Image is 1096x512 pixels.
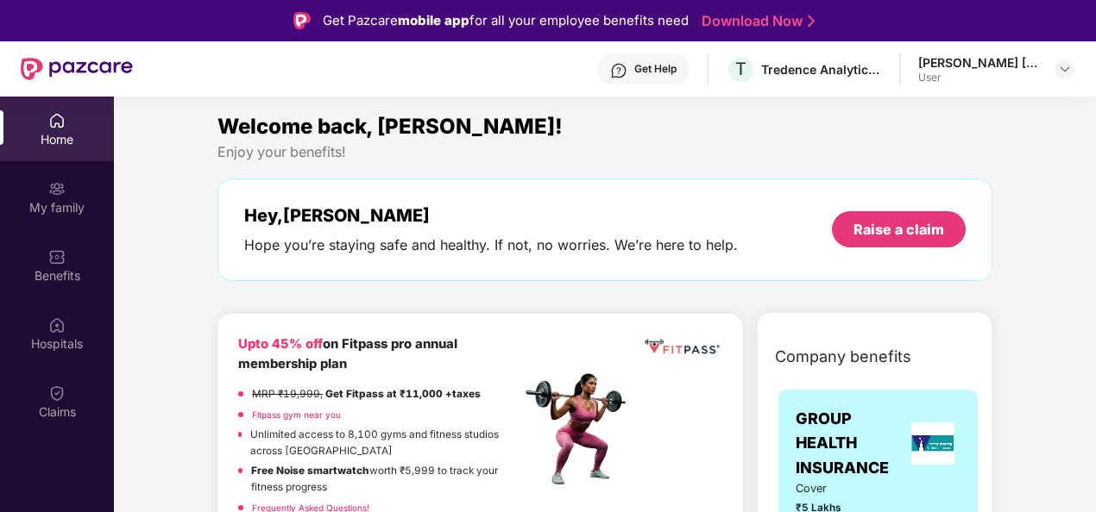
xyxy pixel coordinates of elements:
[217,114,563,139] span: Welcome back, [PERSON_NAME]!
[634,62,677,76] div: Get Help
[398,12,469,28] strong: mobile app
[48,248,66,265] img: svg+xml;base64,PHN2ZyBpZD0iQmVuZWZpdHMiIHhtbG5zPSJodHRwOi8vd3d3LnczLm9yZy8yMDAwL3N2ZyIgd2lkdGg9Ij...
[323,10,689,31] div: Get Pazcare for all your employee benefits need
[918,71,1039,84] div: User
[238,336,457,372] b: on Fitpass pro annual membership plan
[252,409,341,420] a: Fitpass gym near you
[761,61,882,78] div: Tredence Analytics Solutions Private Limited
[325,388,481,400] strong: Get Fitpass at ₹11,000 +taxes
[796,480,857,497] span: Cover
[293,12,311,29] img: Logo
[238,336,323,352] b: Upto 45% off
[250,427,520,459] p: Unlimited access to 8,100 gyms and fitness studios across [GEOGRAPHIC_DATA]
[48,384,66,402] img: svg+xml;base64,PHN2ZyBpZD0iQ2xhaW0iIHhtbG5zPSJodHRwOi8vd3d3LnczLm9yZy8yMDAwL3N2ZyIgd2lkdGg9IjIwIi...
[21,58,133,80] img: New Pazcare Logo
[702,12,809,30] a: Download Now
[48,316,66,334] img: svg+xml;base64,PHN2ZyBpZD0iSG9zcGl0YWxzIiB4bWxucz0iaHR0cDovL3d3dy53My5vcmcvMjAwMC9zdmciIHdpZHRoPS...
[251,465,369,477] strong: Free Noise smartwatch
[251,463,520,495] p: worth ₹5,999 to track your fitness progress
[252,388,323,400] del: MRP ₹19,999,
[808,12,815,30] img: Stroke
[610,62,627,79] img: svg+xml;base64,PHN2ZyBpZD0iSGVscC0zMngzMiIgeG1sbnM9Imh0dHA6Ly93d3cudzMub3JnLzIwMDAvc3ZnIiB3aWR0aD...
[796,407,904,480] span: GROUP HEALTH INSURANCE
[853,220,944,239] div: Raise a claim
[217,143,992,161] div: Enjoy your benefits!
[244,205,738,226] div: Hey, [PERSON_NAME]
[642,334,723,359] img: fppp.png
[775,345,911,369] span: Company benefits
[918,54,1039,71] div: [PERSON_NAME] [PERSON_NAME]
[48,112,66,129] img: svg+xml;base64,PHN2ZyBpZD0iSG9tZSIgeG1sbnM9Imh0dHA6Ly93d3cudzMub3JnLzIwMDAvc3ZnIiB3aWR0aD0iMjAiIG...
[911,422,954,465] img: insurerLogo
[520,369,641,490] img: fpp.png
[244,236,738,254] div: Hope you’re staying safe and healthy. If not, no worries. We’re here to help.
[1058,62,1072,76] img: svg+xml;base64,PHN2ZyBpZD0iRHJvcGRvd24tMzJ4MzIiIHhtbG5zPSJodHRwOi8vd3d3LnczLm9yZy8yMDAwL3N2ZyIgd2...
[48,180,66,197] img: svg+xml;base64,PHN2ZyB3aWR0aD0iMjAiIGhlaWdodD0iMjAiIHZpZXdCb3g9IjAgMCAyMCAyMCIgZmlsbD0ibm9uZSIgeG...
[735,59,746,79] span: T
